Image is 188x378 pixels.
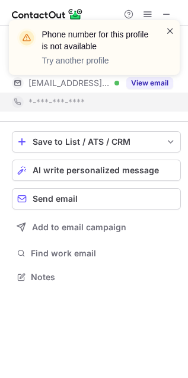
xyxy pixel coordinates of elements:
span: AI write personalized message [33,166,159,175]
span: Send email [33,194,78,204]
button: Notes [12,269,181,285]
button: AI write personalized message [12,160,181,181]
img: warning [17,28,36,47]
img: ContactOut v5.3.10 [12,7,83,21]
span: Notes [31,272,176,282]
header: Phone number for this profile is not available [42,28,151,52]
span: Find work email [31,248,176,259]
p: Try another profile [42,55,151,66]
button: Find work email [12,245,181,262]
span: Add to email campaign [32,223,126,232]
button: Send email [12,188,181,209]
button: save-profile-one-click [12,131,181,153]
button: Add to email campaign [12,217,181,238]
div: Save to List / ATS / CRM [33,137,160,147]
